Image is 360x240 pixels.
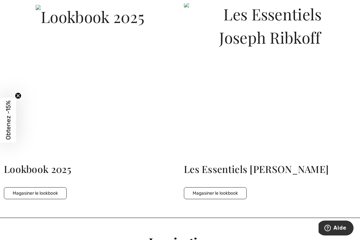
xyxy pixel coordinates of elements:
a: Les Essentiels Joseph Ribkoff [184,2,356,157]
button: Close teaser [15,92,21,99]
div: Les Essentiels [PERSON_NAME] [184,162,356,177]
img: Les Essentiels Joseph Ribkoff [184,2,356,49]
div: Lookbook 2025 [4,162,176,177]
a: Lookbook 2025 [4,2,176,157]
img: Lookbook 2025 [36,5,144,28]
button: Magasiner le lookbook [184,187,247,199]
iframe: Ouvre un widget dans lequel vous pouvez trouver plus d’informations [319,221,354,237]
button: Magasiner le lookbook [4,187,67,199]
span: Obtenez -15% [5,100,12,140]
